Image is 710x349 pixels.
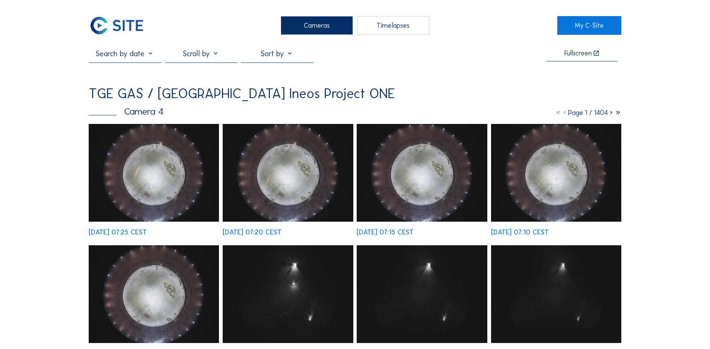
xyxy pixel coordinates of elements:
[357,124,487,222] img: image_52932657
[89,229,147,236] div: [DATE] 07:25 CEST
[491,245,621,343] img: image_52931999
[89,16,153,35] a: C-SITE Logo
[557,16,621,35] a: My C-Site
[89,107,164,116] div: Camera 4
[89,245,219,343] img: image_52932445
[357,245,487,343] img: image_52932147
[564,50,592,57] div: Fullscreen
[568,109,608,117] span: Page 1 / 1404
[223,124,353,222] img: image_52932796
[89,16,144,35] img: C-SITE Logo
[89,87,395,100] div: TGE GAS / [GEOGRAPHIC_DATA] Ineos Project ONE
[491,124,621,222] img: image_52932511
[89,124,219,222] img: image_52932949
[491,229,549,236] div: [DATE] 07:10 CEST
[223,245,353,343] img: image_52932289
[357,229,414,236] div: [DATE] 07:15 CEST
[281,16,353,35] div: Cameras
[223,229,281,236] div: [DATE] 07:20 CEST
[357,16,429,35] div: Timelapses
[89,49,161,58] input: Search by date 󰅀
